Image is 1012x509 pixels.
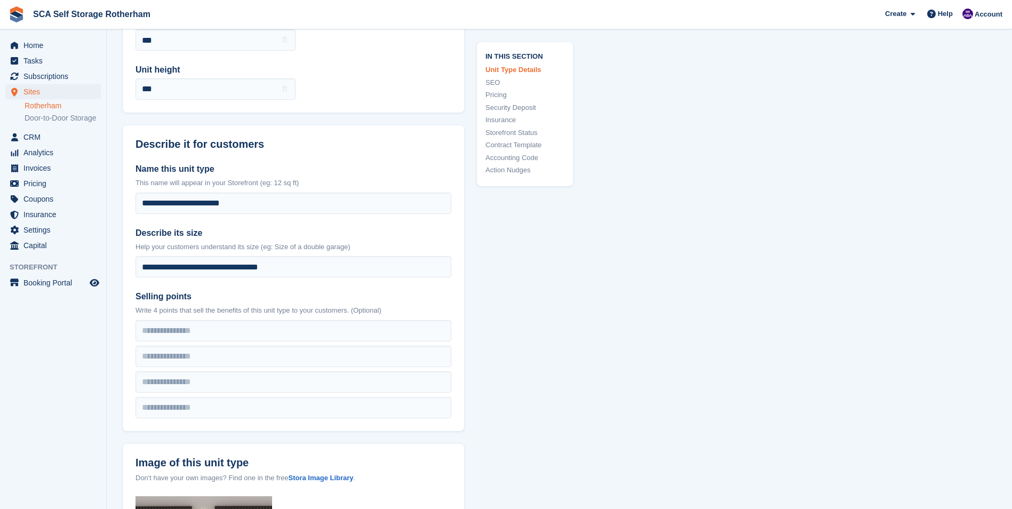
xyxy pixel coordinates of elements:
a: Insurance [485,115,564,125]
a: menu [5,130,101,145]
span: Invoices [23,161,87,176]
span: Settings [23,222,87,237]
label: Describe its size [136,227,451,240]
a: Contract Template [485,140,564,150]
label: Unit height [136,63,296,76]
span: Capital [23,238,87,253]
a: Storefront Status [485,127,564,138]
a: Pricing [485,90,564,100]
a: Security Deposit [485,102,564,113]
p: Write 4 points that sell the benefits of this unit type to your customers. (Optional) [136,305,451,316]
span: Account [975,9,1002,20]
span: Tasks [23,53,87,68]
div: Don't have your own images? Find one in the free . [136,473,451,483]
a: Preview store [88,276,101,289]
span: In this section [485,50,564,60]
h2: Describe it for customers [136,138,451,150]
a: Stora Image Library [288,474,353,482]
a: menu [5,161,101,176]
a: menu [5,84,101,99]
span: Subscriptions [23,69,87,84]
label: Image of this unit type [136,457,451,469]
a: menu [5,38,101,53]
a: SEO [485,77,564,88]
a: menu [5,69,101,84]
span: Home [23,38,87,53]
span: Booking Portal [23,275,87,290]
span: Analytics [23,145,87,160]
a: menu [5,207,101,222]
span: Sites [23,84,87,99]
span: Help [938,9,953,19]
a: SCA Self Storage Rotherham [29,5,155,23]
span: Pricing [23,176,87,191]
img: Kelly Neesham [962,9,973,19]
p: This name will appear in your Storefront (eg: 12 sq ft) [136,178,451,188]
a: Accounting Code [485,152,564,163]
a: menu [5,275,101,290]
a: menu [5,145,101,160]
span: CRM [23,130,87,145]
label: Selling points [136,290,451,303]
span: Storefront [10,262,106,273]
img: stora-icon-8386f47178a22dfd0bd8f6a31ec36ba5ce8667c1dd55bd0f319d3a0aa187defe.svg [9,6,25,22]
span: Create [885,9,906,19]
a: menu [5,238,101,253]
label: Name this unit type [136,163,451,176]
a: menu [5,53,101,68]
span: Coupons [23,192,87,206]
a: menu [5,192,101,206]
a: menu [5,222,101,237]
a: Unit Type Details [485,65,564,75]
a: Rotherham [25,101,101,111]
a: Door-to-Door Storage [25,113,101,123]
p: Help your customers understand its size (eg: Size of a double garage) [136,242,451,252]
span: Insurance [23,207,87,222]
a: Action Nudges [485,165,564,176]
a: menu [5,176,101,191]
